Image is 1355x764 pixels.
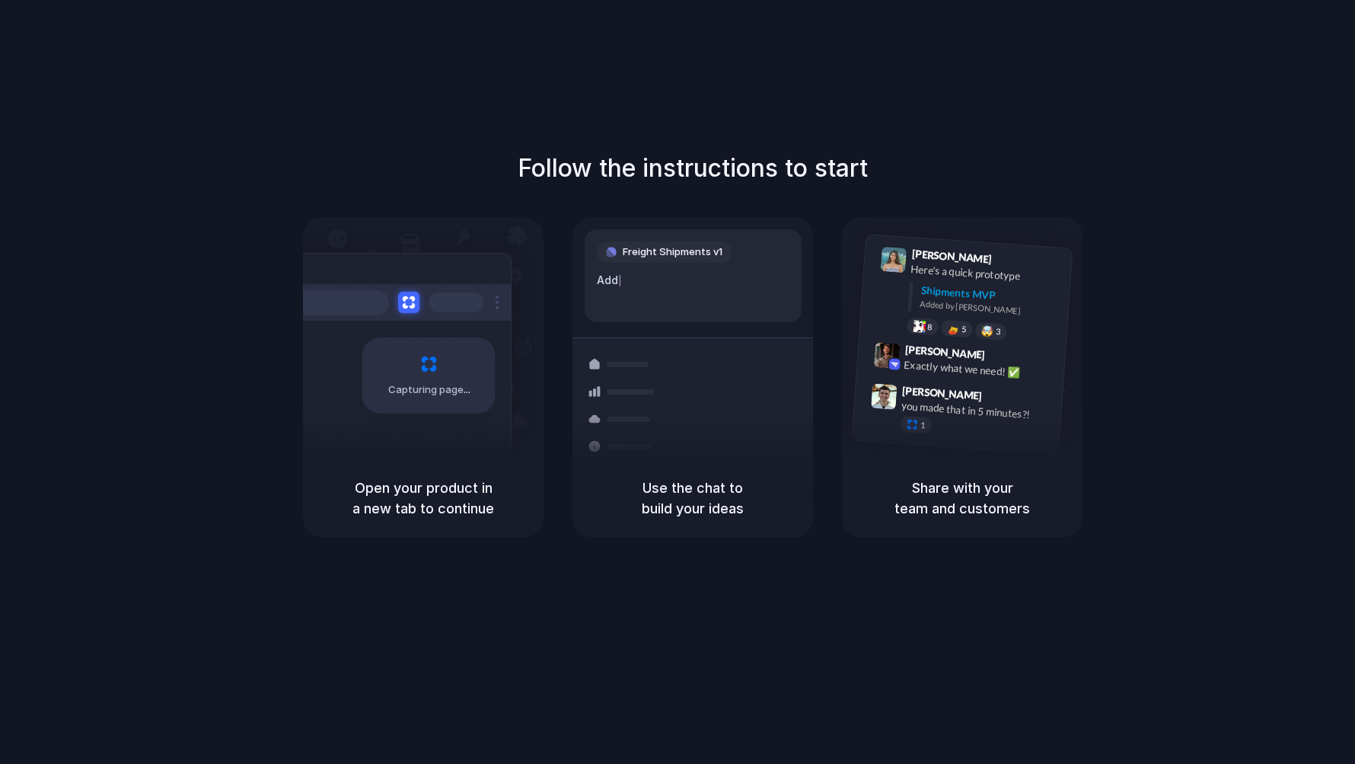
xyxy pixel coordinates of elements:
div: Shipments MVP [920,283,1061,308]
div: Exactly what we need! ✅ [904,357,1056,383]
h5: Use the chat to build your ideas [591,478,795,519]
span: 8 [927,323,933,331]
div: 🤯 [981,326,994,337]
span: Freight Shipments v1 [623,245,722,260]
h5: Share with your team and customers [860,478,1064,519]
h5: Open your product in a new tab to continue [321,478,525,519]
span: [PERSON_NAME] [902,382,983,404]
div: Added by [PERSON_NAME] [920,298,1060,320]
span: [PERSON_NAME] [904,341,985,363]
span: 1 [920,421,926,430]
span: 3 [996,328,1001,336]
div: you made that in 5 minutes?! [901,398,1053,424]
div: Here's a quick prototype [910,261,1063,287]
span: 9:41 AM [996,253,1028,271]
span: | [618,274,622,286]
h1: Follow the instructions to start [518,150,868,187]
span: Capturing page [388,382,473,398]
span: 5 [961,325,967,334]
div: Add [597,272,789,289]
span: 9:47 AM [987,390,1018,408]
span: 9:42 AM [990,349,1021,367]
span: [PERSON_NAME] [911,245,992,267]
